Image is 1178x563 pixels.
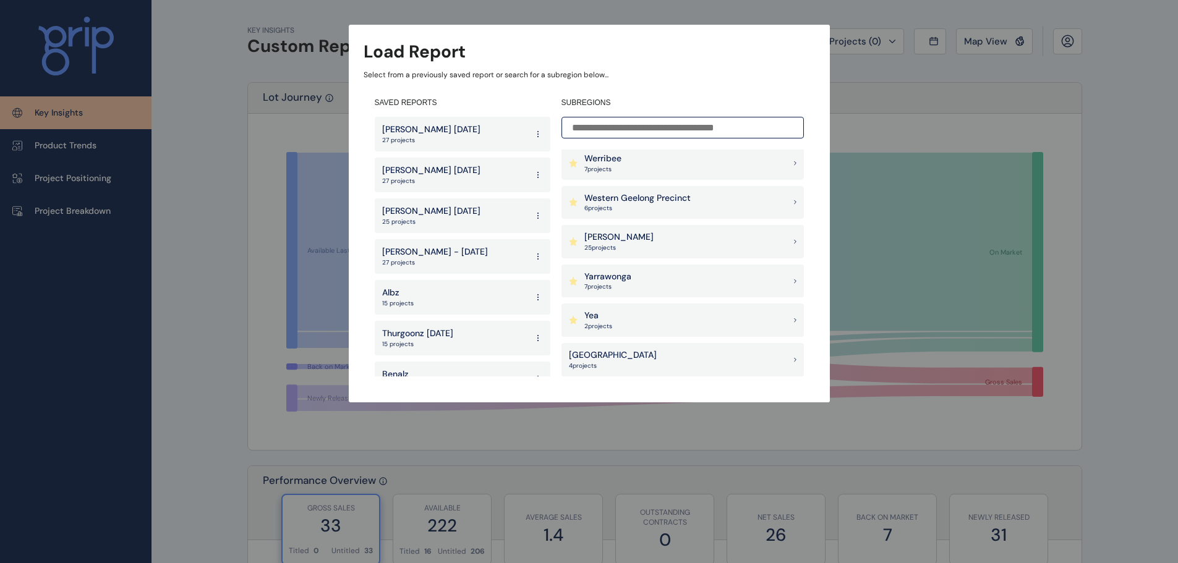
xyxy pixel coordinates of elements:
[382,218,480,226] p: 25 projects
[382,368,411,381] p: Benalz
[382,328,453,340] p: Thurgoonz [DATE]
[584,243,654,252] p: 25 project s
[375,98,550,108] h4: SAVED REPORTS
[584,192,691,205] p: Western Geelong Precinct
[584,231,654,243] p: [PERSON_NAME]
[584,310,612,322] p: Yea
[382,136,480,145] p: 27 projects
[382,205,480,218] p: [PERSON_NAME] [DATE]
[584,165,621,174] p: 7 project s
[382,258,488,267] p: 27 projects
[569,362,657,370] p: 4 project s
[364,70,815,80] p: Select from a previously saved report or search for a subregion below...
[569,349,657,362] p: [GEOGRAPHIC_DATA]
[382,340,453,349] p: 15 projects
[382,164,480,177] p: [PERSON_NAME] [DATE]
[584,153,621,165] p: Werribee
[382,124,480,136] p: [PERSON_NAME] [DATE]
[382,287,414,299] p: Albz
[382,299,414,308] p: 15 projects
[382,246,488,258] p: [PERSON_NAME] - [DATE]
[584,322,612,331] p: 2 project s
[364,40,466,64] h3: Load Report
[561,98,804,108] h4: SUBREGIONS
[382,177,480,185] p: 27 projects
[584,282,631,291] p: 7 project s
[584,271,631,283] p: Yarrawonga
[584,204,691,213] p: 6 project s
